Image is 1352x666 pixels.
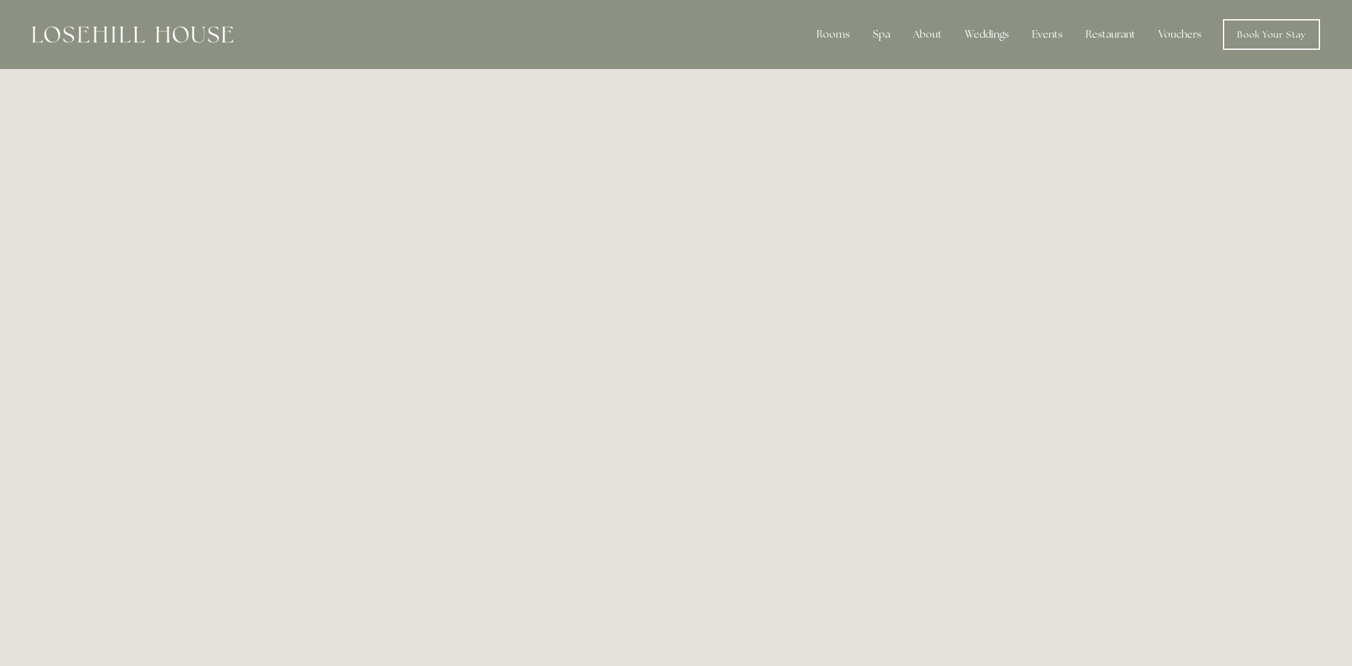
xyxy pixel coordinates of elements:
[955,22,1019,47] div: Weddings
[806,22,860,47] div: Rooms
[863,22,900,47] div: Spa
[32,26,233,43] img: Losehill House
[1022,22,1073,47] div: Events
[903,22,952,47] div: About
[1223,19,1320,50] a: Book Your Stay
[1148,22,1211,47] a: Vouchers
[1075,22,1146,47] div: Restaurant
